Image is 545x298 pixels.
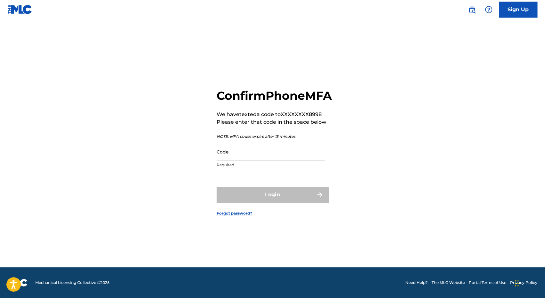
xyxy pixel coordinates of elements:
[482,3,495,16] div: Help
[468,6,476,13] img: search
[466,3,478,16] a: Public Search
[485,6,492,13] img: help
[217,89,332,103] h2: Confirm Phone MFA
[499,2,537,18] a: Sign Up
[401,41,545,298] iframe: Chat Widget
[515,274,519,293] div: Drag
[217,162,325,168] p: Required
[217,111,332,118] p: We have texted a code to XXXXXXXX8998
[217,134,332,139] p: NOTE: MFA codes expire after 15 minutes
[8,5,32,14] img: MLC Logo
[8,279,28,286] img: logo
[35,280,110,286] span: Mechanical Licensing Collective © 2025
[217,210,252,216] a: Forgot password?
[217,118,332,126] p: Please enter that code in the space below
